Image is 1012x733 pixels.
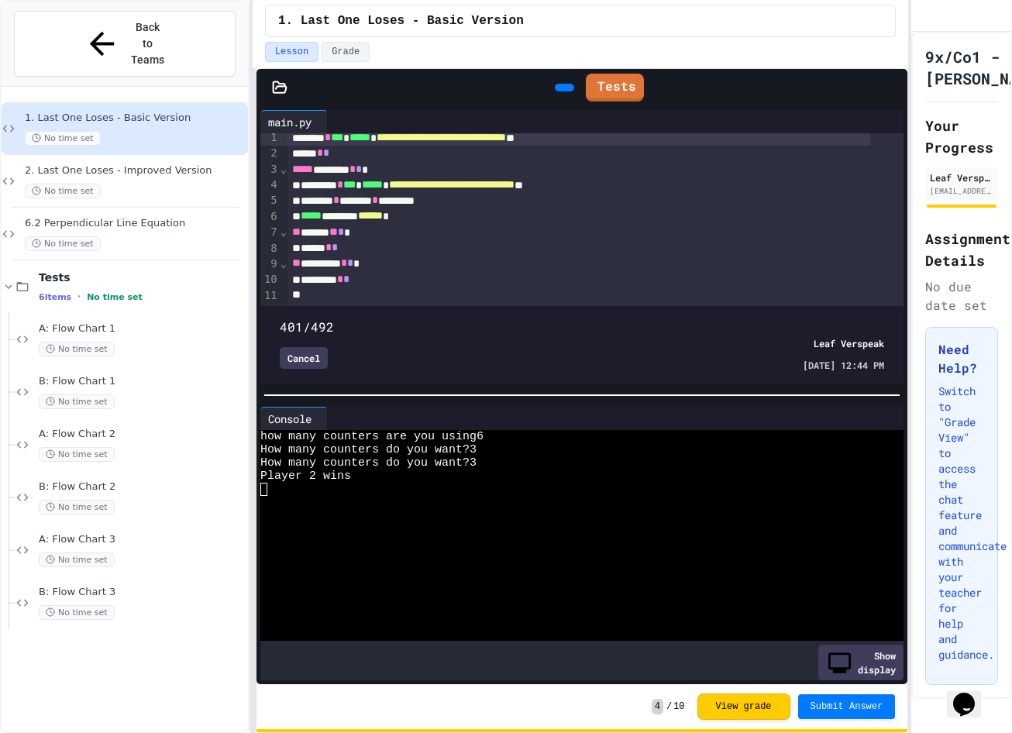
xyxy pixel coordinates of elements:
div: 9 [260,256,280,272]
span: No time set [39,500,115,514]
span: 6.2 Perpendicular Line Equation [25,217,245,230]
span: How many counters do you want?3 [260,443,477,456]
div: 3 [260,162,280,177]
span: A: Flow Chart 1 [39,322,245,336]
span: Fold line [280,163,287,175]
span: 1. Last One Loses - Basic Version [278,12,524,30]
iframe: chat widget [947,671,997,718]
span: 6 items [39,292,71,302]
div: Show display [818,645,904,680]
span: No time set [87,292,143,302]
span: No time set [25,236,101,251]
div: Console [260,407,328,430]
span: Player 2 wins [260,470,351,483]
div: 4 [260,177,280,193]
span: Fold line [280,257,287,270]
span: Submit Answer [811,700,883,713]
div: Cancel [280,347,328,369]
span: 1. Last One Loses - Basic Version [25,112,245,125]
h2: Assignment Details [925,228,998,271]
span: B: Flow Chart 2 [39,480,245,494]
span: how many counters are you using6 [260,430,484,443]
span: 10 [673,700,684,713]
span: Back to Teams [129,19,166,68]
div: 8 [260,241,280,256]
div: 2 [260,146,280,161]
span: / [666,700,672,713]
a: Tests [586,74,644,102]
div: 10 [260,272,280,287]
span: A: Flow Chart 2 [39,428,245,441]
span: No time set [25,131,101,146]
span: No time set [25,184,101,198]
div: main.py [260,114,319,130]
span: No time set [39,447,115,462]
span: [DATE] 12:44 PM [803,358,884,372]
h3: Need Help? [938,340,985,377]
div: Console [260,411,319,427]
button: Grade [322,42,370,62]
div: Leaf Verspeak [814,336,884,350]
span: No time set [39,605,115,620]
span: No time set [39,394,115,409]
div: 5 [260,193,280,208]
h2: Your Progress [925,115,998,158]
button: View grade [697,693,790,720]
div: main.py [260,110,328,133]
span: • [77,291,81,303]
span: A: Flow Chart 3 [39,533,245,546]
span: How many counters do you want?3 [260,456,477,470]
span: 2. Last One Loses - Improved Version [25,164,245,177]
div: 1 [260,130,280,146]
span: B: Flow Chart 3 [39,586,245,599]
div: Leaf Verspeak [930,170,993,184]
div: No due date set [925,277,998,315]
span: Fold line [280,225,287,238]
div: 11 [260,288,280,304]
span: B: Flow Chart 1 [39,375,245,388]
span: No time set [39,552,115,567]
span: Tests [39,270,245,284]
span: No time set [39,342,115,356]
button: Back to Teams [14,11,236,77]
button: Submit Answer [798,694,896,719]
div: [EMAIL_ADDRESS][DOMAIN_NAME] [930,185,993,197]
div: 7 [260,225,280,240]
button: Lesson [265,42,318,62]
span: 4 [652,699,663,714]
div: 401/492 [280,318,884,336]
div: 6 [260,209,280,225]
p: Switch to "Grade View" to access the chat feature and communicate with your teacher for help and ... [938,384,985,662]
